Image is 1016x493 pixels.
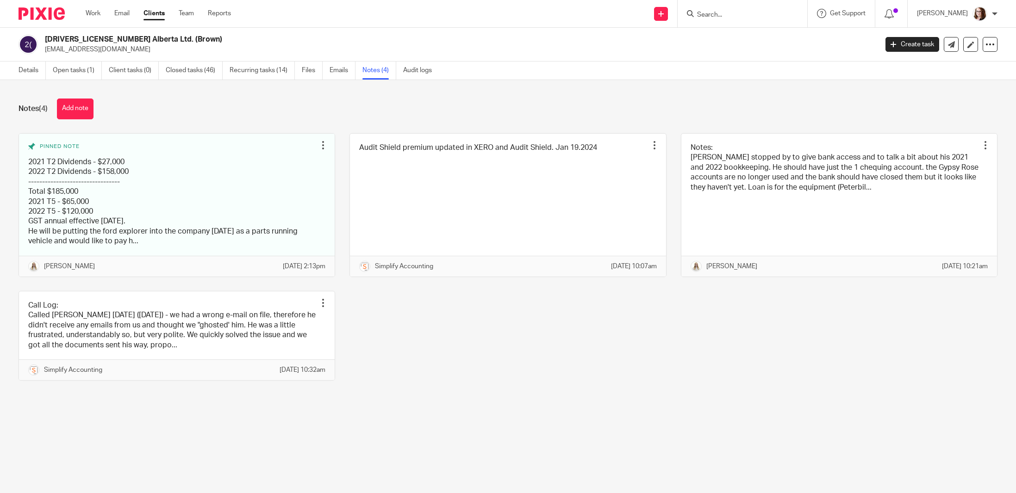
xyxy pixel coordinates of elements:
[28,364,39,376] img: Screenshot%202023-11-29%20141159.png
[45,45,872,54] p: [EMAIL_ADDRESS][DOMAIN_NAME]
[885,37,939,52] a: Create task
[39,105,48,112] span: (4)
[706,262,757,271] p: [PERSON_NAME]
[19,104,48,114] h1: Notes
[362,62,396,80] a: Notes (4)
[230,62,295,80] a: Recurring tasks (14)
[28,261,39,272] img: Headshot%2011-2024%20white%20background%20square%202.JPG
[691,261,702,272] img: Headshot%2011-2024%20white%20background%20square%202.JPG
[917,9,968,18] p: [PERSON_NAME]
[86,9,100,18] a: Work
[280,365,325,375] p: [DATE] 10:32am
[696,11,779,19] input: Search
[114,9,130,18] a: Email
[375,262,433,271] p: Simplify Accounting
[972,6,987,21] img: Kelsey%20Website-compressed%20Resized.jpg
[283,262,325,271] p: [DATE] 2:13pm
[611,262,657,271] p: [DATE] 10:07am
[19,62,46,80] a: Details
[179,9,194,18] a: Team
[109,62,159,80] a: Client tasks (0)
[166,62,223,80] a: Closed tasks (46)
[44,365,102,375] p: Simplify Accounting
[53,62,102,80] a: Open tasks (1)
[19,7,65,20] img: Pixie
[45,35,706,44] h2: [DRIVERS_LICENSE_NUMBER] Alberta Ltd. (Brown)
[330,62,355,80] a: Emails
[28,143,316,150] div: Pinned note
[830,10,866,17] span: Get Support
[208,9,231,18] a: Reports
[963,37,978,52] a: Edit client
[143,9,165,18] a: Clients
[403,62,439,80] a: Audit logs
[944,37,959,52] a: Send new email
[302,62,323,80] a: Files
[44,262,95,271] p: [PERSON_NAME]
[359,261,370,272] img: Screenshot%202023-11-29%20141159.png
[19,35,38,54] img: svg%3E
[942,262,988,271] p: [DATE] 10:21am
[57,99,93,119] button: Add note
